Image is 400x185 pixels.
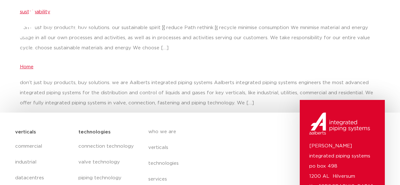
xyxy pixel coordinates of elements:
a: verticals [182,12,203,37]
a: connection technology [78,139,135,154]
a: valve technology [78,154,135,170]
h5: verticals [15,127,36,137]
a: people & culture [328,12,369,37]
a: industrial [15,154,72,170]
nav: Menu [144,12,369,37]
a: technologies [148,156,264,171]
a: Home [20,65,34,69]
h5: technologies [78,127,111,137]
a: technologies [213,12,246,37]
a: services [256,12,276,37]
a: commercial [15,139,72,154]
p: don’t just buy products, buy solutions. we are Aalberts integrated piping systems Aalberts integr... [20,78,380,108]
a: who we are [144,12,172,37]
a: sustainability [286,12,318,37]
a: verticals [148,140,264,156]
a: who we are [148,124,264,140]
